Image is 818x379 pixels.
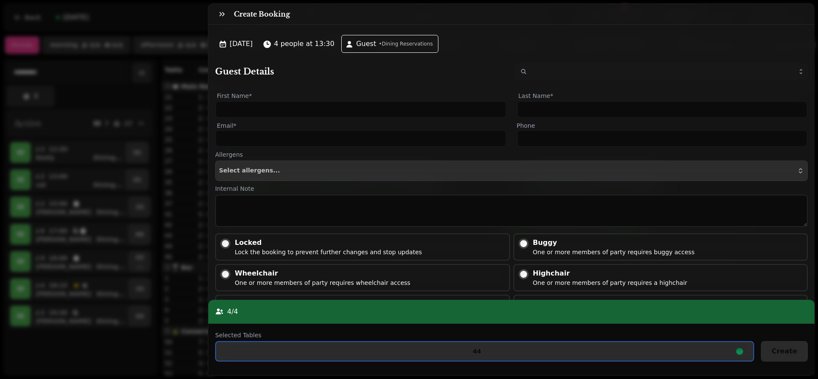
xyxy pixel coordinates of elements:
[356,39,376,49] span: Guest
[533,248,695,256] div: One or more members of party requires buggy access
[230,39,253,49] span: [DATE]
[219,167,280,174] span: Select allergens...
[235,248,422,256] div: Lock the booking to prevent further changes and stop updates
[235,238,422,248] div: Locked
[215,161,808,181] button: Select allergens...
[234,9,294,19] h3: Create Booking
[215,150,808,159] label: Allergens
[517,91,808,101] label: Last Name*
[772,348,797,355] span: Create
[215,121,507,130] label: Email*
[533,279,688,287] div: One or more members of party requires a highchair
[215,331,754,339] label: Selected Tables
[215,91,507,101] label: First Name*
[215,341,754,362] button: 44
[517,121,808,130] label: Phone
[379,40,433,47] span: • Dining Reservations
[761,341,808,362] button: Create
[533,299,692,309] div: Confirmation email
[215,66,508,78] h2: Guest Details
[215,184,808,193] label: Internal Note
[235,299,352,309] div: Marketing opt-in
[533,268,688,279] div: Highchair
[227,307,238,317] p: 4 / 4
[235,268,410,279] div: Wheelchair
[235,279,410,287] div: One or more members of party requires wheelchair access
[473,348,481,354] p: 44
[274,39,334,49] span: 4 people at 13:30
[533,238,695,248] div: Buggy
